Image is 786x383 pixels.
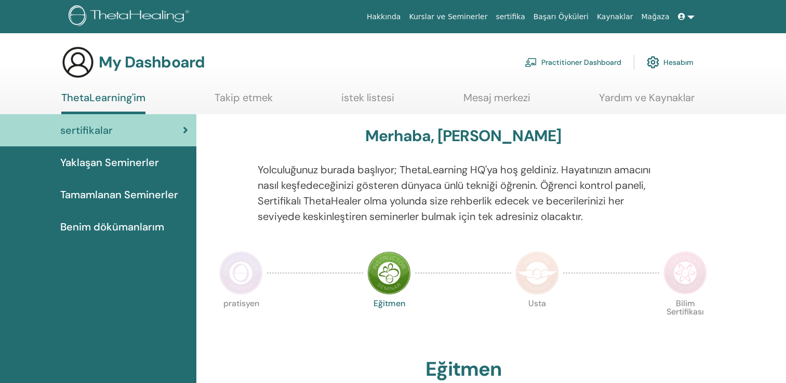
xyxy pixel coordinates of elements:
a: Mağaza [637,7,673,26]
img: Master [515,251,559,295]
a: Mesaj merkezi [463,91,530,112]
a: Hesabım [647,51,694,74]
p: Eğitmen [367,299,411,343]
img: Instructor [367,251,411,295]
p: Usta [515,299,559,343]
a: istek listesi [341,91,394,112]
a: Başarı Öyküleri [529,7,593,26]
a: Kaynaklar [593,7,637,26]
a: Takip etmek [215,91,273,112]
img: logo.png [69,5,193,29]
h3: My Dashboard [99,53,205,72]
h2: Eğitmen [425,358,501,381]
img: chalkboard-teacher.svg [525,58,537,67]
img: Certificate of Science [663,251,707,295]
p: pratisyen [219,299,263,343]
a: sertifika [491,7,529,26]
span: Tamamlanan Seminerler [60,187,178,202]
a: Yardım ve Kaynaklar [599,91,695,112]
span: Yaklaşan Seminerler [60,155,159,170]
p: Yolculuğunuz burada başlıyor; ThetaLearning HQ'ya hoş geldiniz. Hayatınızın amacını nasıl keşfede... [258,162,669,224]
a: Practitioner Dashboard [525,51,621,74]
img: cog.svg [647,53,659,71]
h3: Merhaba, [PERSON_NAME] [365,127,561,145]
a: ThetaLearning'im [61,91,145,114]
span: sertifikalar [60,122,113,138]
img: Practitioner [219,251,263,295]
a: Kurslar ve Seminerler [405,7,491,26]
a: Hakkında [363,7,405,26]
p: Bilim Sertifikası [663,299,707,343]
span: Benim dökümanlarım [60,219,164,235]
img: generic-user-icon.jpg [61,46,95,79]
